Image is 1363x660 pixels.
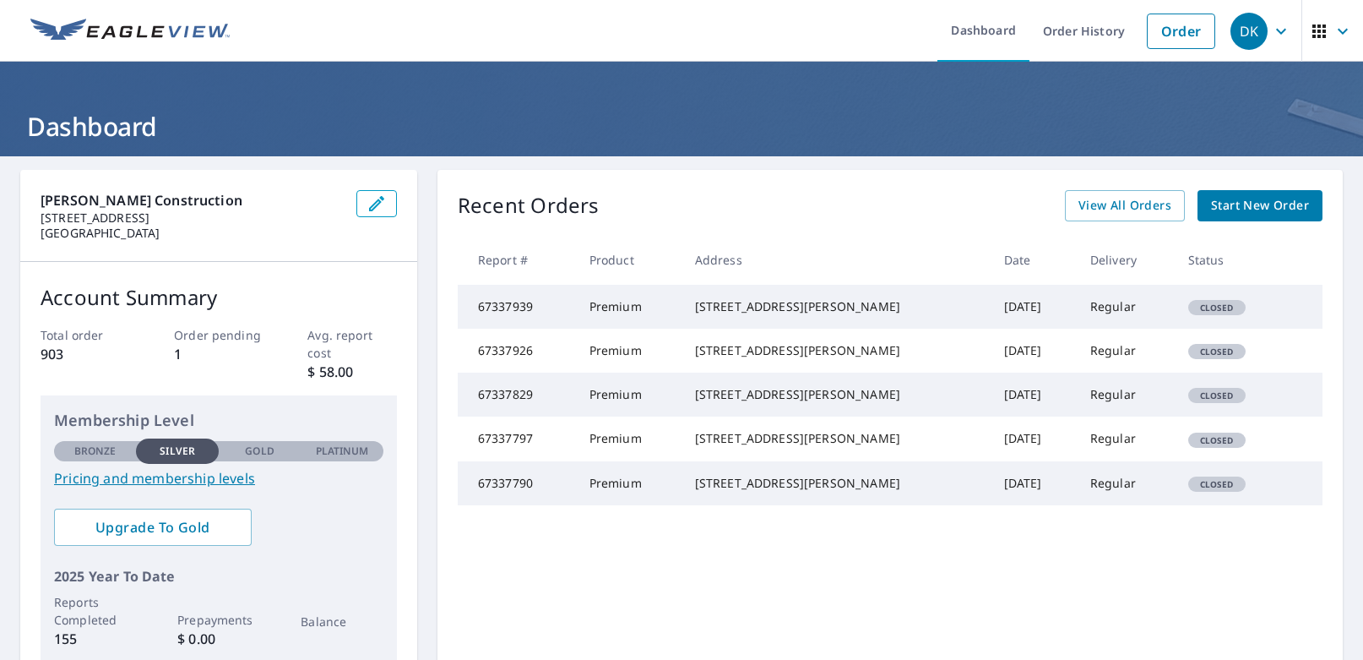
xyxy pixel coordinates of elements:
[54,593,136,629] p: Reports Completed
[1211,195,1309,216] span: Start New Order
[160,444,195,459] p: Silver
[458,461,576,505] td: 67337790
[54,566,383,586] p: 2025 Year To Date
[695,475,977,492] div: [STREET_ADDRESS][PERSON_NAME]
[1190,346,1244,357] span: Closed
[1077,285,1175,329] td: Regular
[316,444,369,459] p: Platinum
[1190,390,1244,401] span: Closed
[74,444,117,459] p: Bronze
[681,235,991,285] th: Address
[68,518,238,537] span: Upgrade To Gold
[458,373,576,417] td: 67337829
[1077,373,1175,417] td: Regular
[41,326,129,344] p: Total order
[458,417,576,461] td: 67337797
[30,19,230,44] img: EV Logo
[576,285,681,329] td: Premium
[991,235,1077,285] th: Date
[695,430,977,447] div: [STREET_ADDRESS][PERSON_NAME]
[174,344,263,364] p: 1
[54,409,383,432] p: Membership Level
[177,629,259,649] p: $ 0.00
[576,373,681,417] td: Premium
[1190,434,1244,446] span: Closed
[576,329,681,373] td: Premium
[458,190,600,221] p: Recent Orders
[991,285,1077,329] td: [DATE]
[1077,461,1175,505] td: Regular
[54,509,252,546] a: Upgrade To Gold
[174,326,263,344] p: Order pending
[1078,195,1171,216] span: View All Orders
[54,468,383,488] a: Pricing and membership levels
[54,629,136,649] p: 155
[20,109,1343,144] h1: Dashboard
[1230,13,1268,50] div: DK
[1175,235,1287,285] th: Status
[991,461,1077,505] td: [DATE]
[458,329,576,373] td: 67337926
[1065,190,1185,221] a: View All Orders
[458,285,576,329] td: 67337939
[1077,417,1175,461] td: Regular
[695,386,977,403] div: [STREET_ADDRESS][PERSON_NAME]
[991,373,1077,417] td: [DATE]
[307,362,396,382] p: $ 58.00
[991,329,1077,373] td: [DATE]
[41,210,343,226] p: [STREET_ADDRESS]
[1077,235,1175,285] th: Delivery
[1190,302,1244,314] span: Closed
[695,342,977,359] div: [STREET_ADDRESS][PERSON_NAME]
[301,613,383,630] p: Balance
[991,417,1077,461] td: [DATE]
[177,611,259,629] p: Prepayments
[576,461,681,505] td: Premium
[576,417,681,461] td: Premium
[576,235,681,285] th: Product
[695,298,977,315] div: [STREET_ADDRESS][PERSON_NAME]
[41,226,343,241] p: [GEOGRAPHIC_DATA]
[1077,329,1175,373] td: Regular
[1147,14,1215,49] a: Order
[245,444,274,459] p: Gold
[307,326,396,362] p: Avg. report cost
[458,235,576,285] th: Report #
[1190,478,1244,490] span: Closed
[1197,190,1322,221] a: Start New Order
[41,344,129,364] p: 903
[41,190,343,210] p: [PERSON_NAME] Construction
[41,282,397,313] p: Account Summary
